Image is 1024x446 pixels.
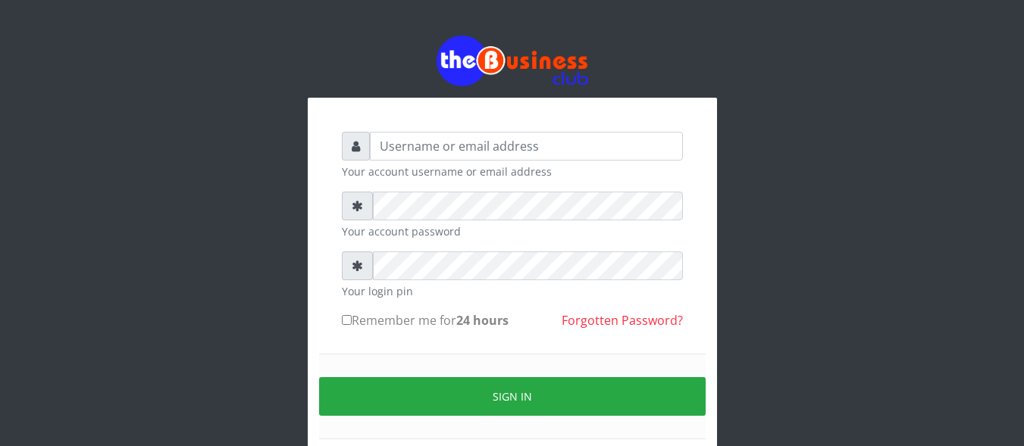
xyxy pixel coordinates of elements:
[456,312,509,329] b: 24 hours
[370,132,683,161] input: Username or email address
[319,377,706,416] button: Sign in
[342,311,509,329] label: Remember me for
[342,315,352,325] input: Remember me for24 hours
[342,283,683,299] small: Your login pin
[562,312,683,329] a: Forgotten Password?
[342,223,683,239] small: Your account password
[342,164,683,179] small: Your account username or email address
